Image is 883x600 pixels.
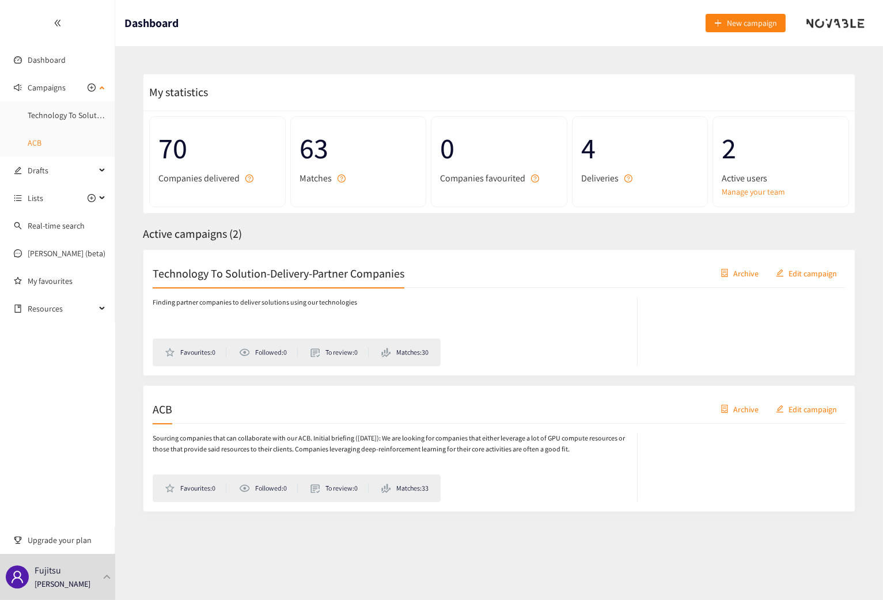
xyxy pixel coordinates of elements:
span: 63 [300,126,418,171]
span: plus-circle [88,194,96,202]
span: Campaigns [28,76,66,99]
span: Matches [300,171,332,185]
li: To review: 0 [310,483,369,493]
span: edit [776,269,784,278]
li: Favourites: 0 [165,347,226,358]
p: Finding partner companies to deliver solutions using our technologies [153,297,357,308]
span: question-circle [624,174,632,183]
span: New campaign [727,17,777,29]
span: plus [714,19,722,28]
span: edit [776,405,784,414]
button: containerArchive [712,264,767,282]
span: question-circle [338,174,346,183]
a: Dashboard [28,55,66,65]
button: editEdit campaign [767,264,846,282]
span: sound [14,83,22,92]
span: unordered-list [14,194,22,202]
span: Upgrade your plan [28,529,106,552]
span: Archive [733,267,759,279]
span: trophy [14,536,22,544]
iframe: Chat Widget [825,545,883,600]
span: My statistics [143,85,208,100]
p: Sourcing companies that can collaborate with our ACB. Initial briefing ([DATE]): We are looking f... [153,433,626,455]
a: My favourites [28,269,106,293]
a: [PERSON_NAME] (beta) [28,248,105,259]
span: Resources [28,297,96,320]
span: Active campaigns ( 2 ) [143,226,242,241]
span: Archive [733,402,759,415]
span: 0 [440,126,558,171]
span: plus-circle [88,83,96,92]
span: question-circle [245,174,253,183]
span: question-circle [531,174,539,183]
span: 2 [722,126,840,171]
h2: Technology To Solution-Delivery-Partner Companies [153,265,404,281]
button: editEdit campaign [767,400,846,418]
li: Matches: 30 [381,347,429,358]
button: containerArchive [712,400,767,418]
span: container [721,269,729,278]
li: Followed: 0 [239,483,298,493]
a: Technology To Solution-Delivery-Partner CompaniescontainerArchiveeditEdit campaignFinding partner... [143,249,855,376]
a: Technology To Solution-Delivery-Partner Companies [28,110,205,120]
span: edit [14,166,22,174]
li: Matches: 33 [381,483,429,493]
span: double-left [54,19,62,27]
p: [PERSON_NAME] [35,578,90,590]
a: Manage your team [722,185,840,198]
span: Deliveries [581,171,619,185]
span: container [721,405,729,414]
span: user [10,570,24,584]
li: Followed: 0 [239,347,298,358]
span: book [14,305,22,313]
span: Companies favourited [440,171,525,185]
a: Real-time search [28,221,85,231]
li: To review: 0 [310,347,369,358]
a: ACBcontainerArchiveeditEdit campaignSourcing companies that can collaborate with our ACB. Initial... [143,385,855,512]
button: plusNew campaign [706,14,786,32]
span: Edit campaign [789,402,837,415]
p: Fujitsu [35,563,61,578]
span: 4 [581,126,699,171]
li: Favourites: 0 [165,483,226,493]
h2: ACB [153,401,172,417]
a: ACB [28,138,41,148]
span: Lists [28,187,43,210]
span: Edit campaign [789,267,837,279]
span: Active users [722,171,767,185]
span: Companies delivered [158,171,240,185]
span: 70 [158,126,276,171]
span: Drafts [28,159,96,182]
